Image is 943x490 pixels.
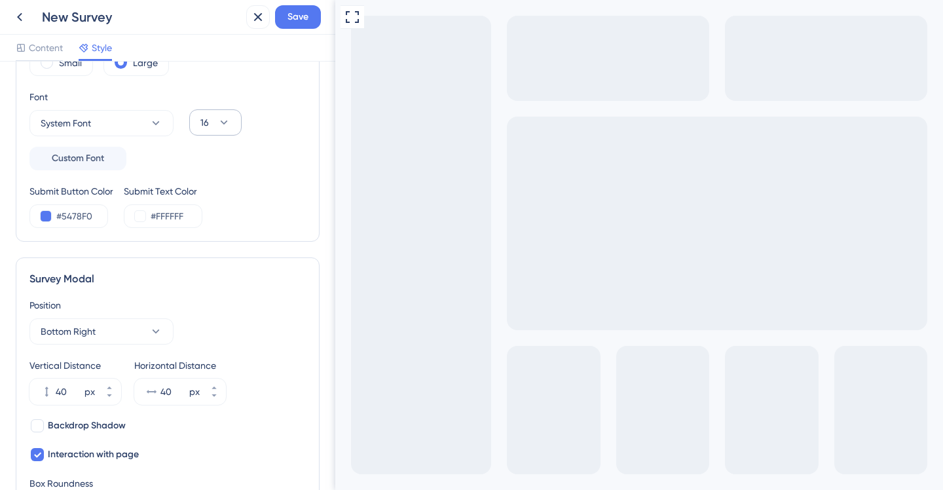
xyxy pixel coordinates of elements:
div: 통역 지원이 가능한 언어를 선택해주세요! 앱에 표기되어 외국인 환자 모객에 도움을 받으실 수 있어요! [16,34,199,97]
input: 태국어 [78,174,86,182]
input: px [160,384,187,400]
button: px [98,379,121,392]
button: Save [275,5,321,29]
div: Submit Text Color [124,183,202,199]
span: 중국어(번체) [75,153,135,164]
label: Large [133,55,158,71]
input: 중국어(간체) [78,109,86,118]
div: Multiple choices rating [75,107,135,231]
span: Interaction with page [48,447,139,462]
span: Content [29,40,63,56]
div: Survey Modal [29,271,306,287]
span: Custom Font [52,151,104,166]
div: New Survey [42,8,241,26]
button: Submit survey [86,241,123,255]
div: Submit Button Color [29,183,113,199]
div: px [189,384,200,400]
input: 영어 [78,206,86,214]
button: px [98,392,121,405]
input: 중국어(번체) [78,141,86,150]
button: System Font [29,110,174,136]
button: Custom Font [29,147,126,170]
div: Font [29,89,174,105]
span: 태국어 [75,185,107,197]
span: Style [92,40,112,56]
span: Save [287,9,308,25]
button: px [202,392,226,405]
input: px [56,384,82,400]
div: Position [29,297,306,313]
label: Small [59,55,82,71]
div: px [84,384,95,400]
span: Backdrop Shadow [48,418,126,434]
span: System Font [41,115,91,131]
span: Bottom Right [41,324,96,339]
div: Vertical Distance [29,358,121,373]
div: Close survey [183,10,199,26]
span: 중국어(간체) [75,121,135,132]
div: Horizontal Distance [134,358,226,373]
span: 16 [200,115,209,130]
button: px [202,379,226,392]
button: Bottom Right [29,318,174,345]
span: 영어 [75,217,96,229]
button: 16 [189,109,242,136]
